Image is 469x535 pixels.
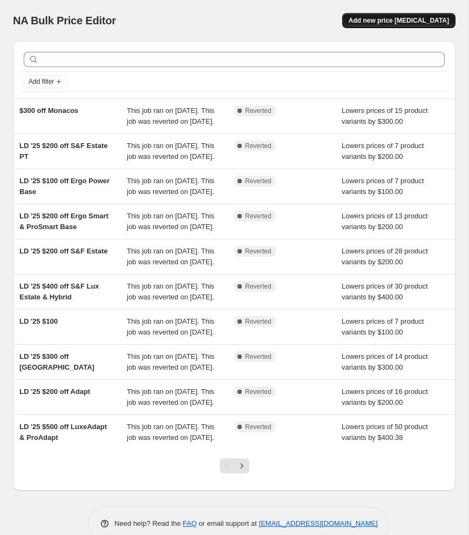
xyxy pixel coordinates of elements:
[342,13,456,28] button: Add new price [MEDICAL_DATA]
[127,247,214,266] span: This job ran on [DATE]. This job was reverted on [DATE].
[245,387,271,396] span: Reverted
[234,458,249,473] button: Next
[342,352,428,371] span: Lowers prices of 14 product variants by $300.00
[127,423,214,442] span: This job ran on [DATE]. This job was reverted on [DATE].
[342,177,424,196] span: Lowers prices of 7 product variants by $100.00
[245,106,271,115] span: Reverted
[127,212,214,231] span: This job ran on [DATE]. This job was reverted on [DATE].
[245,177,271,185] span: Reverted
[114,519,183,527] span: Need help? Read the
[127,317,214,336] span: This job ran on [DATE]. This job was reverted on [DATE].
[349,16,449,25] span: Add new price [MEDICAL_DATA]
[245,317,271,326] span: Reverted
[245,142,271,150] span: Reverted
[342,142,424,160] span: Lowers prices of 7 product variants by $200.00
[197,519,259,527] span: or email support at
[342,212,428,231] span: Lowers prices of 13 product variants by $200.00
[342,387,428,406] span: Lowers prices of 16 product variants by $200.00
[127,387,214,406] span: This job ran on [DATE]. This job was reverted on [DATE].
[19,352,94,371] span: LD '25 $300 off [GEOGRAPHIC_DATA]
[127,282,214,301] span: This job ran on [DATE]. This job was reverted on [DATE].
[19,423,107,442] span: LD '25 $500 off LuxeAdapt & ProAdapt
[245,247,271,256] span: Reverted
[127,177,214,196] span: This job ran on [DATE]. This job was reverted on [DATE].
[342,423,428,442] span: Lowers prices of 50 product variants by $400.38
[19,282,99,301] span: LD '25 $400 off S&F Lux Estate & Hybrid
[220,458,249,473] nav: Pagination
[245,212,271,220] span: Reverted
[259,519,378,527] a: [EMAIL_ADDRESS][DOMAIN_NAME]
[19,247,107,255] span: LD '25 $200 off S&F Estate
[342,106,428,125] span: Lowers prices of 15 product variants by $300.00
[19,387,90,396] span: LD '25 $200 off Adapt
[245,423,271,431] span: Reverted
[19,177,110,196] span: LD '25 $100 off Ergo Power Base
[245,352,271,361] span: Reverted
[342,282,428,301] span: Lowers prices of 30 product variants by $400.00
[24,75,67,88] button: Add filter
[13,15,116,26] span: NA Bulk Price Editor
[29,77,54,86] span: Add filter
[342,247,428,266] span: Lowers prices of 28 product variants by $200.00
[19,106,78,115] span: $300 off Monacos
[127,352,214,371] span: This job ran on [DATE]. This job was reverted on [DATE].
[19,142,107,160] span: LD '25 $200 off S&F Estate PT
[127,106,214,125] span: This job ran on [DATE]. This job was reverted on [DATE].
[342,317,424,336] span: Lowers prices of 7 product variants by $100.00
[127,142,214,160] span: This job ran on [DATE]. This job was reverted on [DATE].
[19,212,108,231] span: LD '25 $200 off Ergo Smart & ProSmart Base
[245,282,271,291] span: Reverted
[19,317,58,325] span: LD '25 $100
[183,519,197,527] a: FAQ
